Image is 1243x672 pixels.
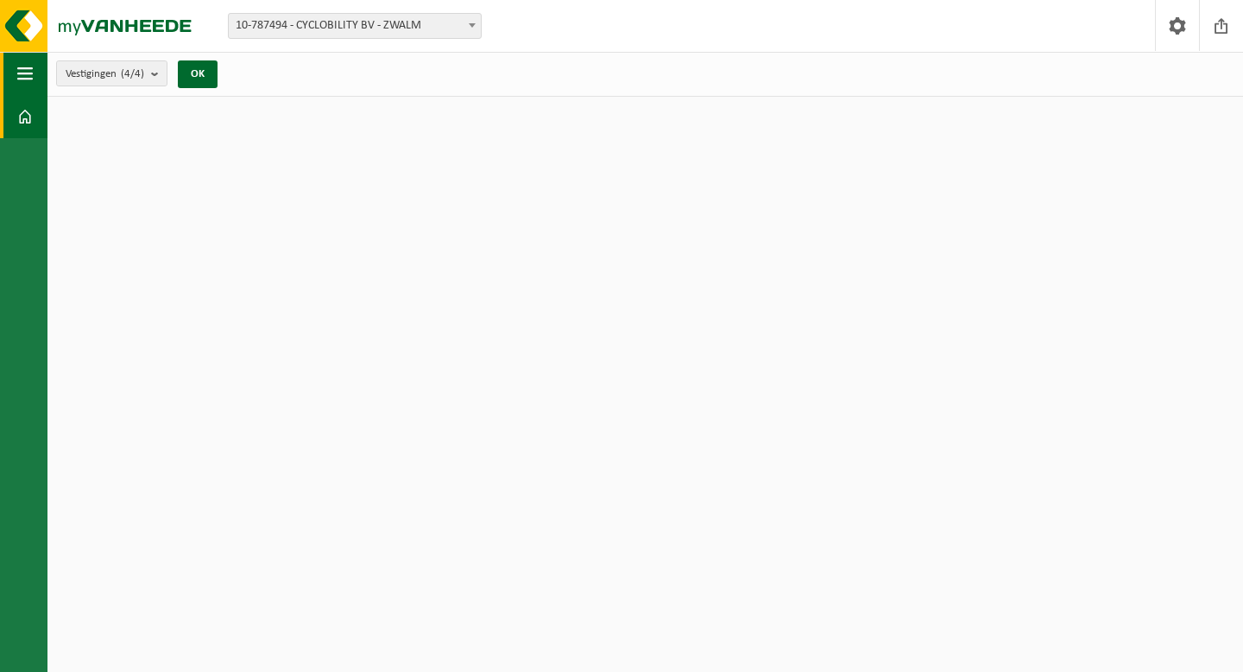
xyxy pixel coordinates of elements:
span: 10-787494 - CYCLOBILITY BV - ZWALM [228,13,482,39]
span: Vestigingen [66,61,144,87]
button: Vestigingen(4/4) [56,60,167,86]
button: OK [178,60,218,88]
count: (4/4) [121,68,144,79]
span: 10-787494 - CYCLOBILITY BV - ZWALM [229,14,481,38]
